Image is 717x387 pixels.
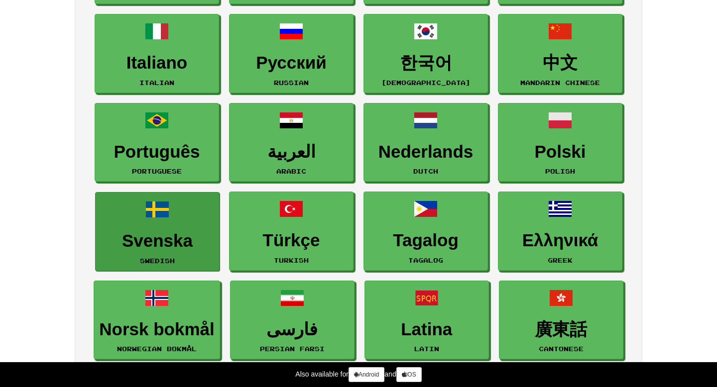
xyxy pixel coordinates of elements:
h3: العربية [235,142,348,162]
small: Portuguese [132,168,182,175]
small: Arabic [276,168,306,175]
h3: Türkçe [235,231,348,250]
h3: 한국어 [369,53,482,73]
h3: Ελληνικά [503,231,617,250]
a: ΕλληνικάGreek [498,192,622,271]
a: 廣東話Cantonese [499,281,623,360]
small: Mandarin Chinese [520,79,600,86]
a: PolskiPolish [498,103,622,182]
small: Norwegian Bokmål [117,345,197,352]
h3: Italiano [100,53,214,73]
a: ItalianoItalian [95,14,219,93]
h3: فارسی [236,320,349,339]
small: Polish [545,168,575,175]
small: [DEMOGRAPHIC_DATA] [381,79,471,86]
h3: 廣東話 [504,320,618,339]
small: Italian [139,79,174,86]
a: 한국어[DEMOGRAPHIC_DATA] [363,14,488,93]
a: PortuguêsPortuguese [95,103,219,182]
a: فارسیPersian Farsi [230,281,355,360]
a: LatinaLatin [364,281,489,360]
a: SvenskaSwedish [95,192,220,271]
a: 中文Mandarin Chinese [498,14,622,93]
small: Turkish [274,257,309,264]
a: iOS [396,367,422,382]
a: Norsk bokmålNorwegian Bokmål [94,281,220,360]
a: TagalogTagalog [363,192,488,271]
a: العربيةArabic [229,103,354,182]
small: Greek [548,257,573,264]
small: Latin [414,345,439,352]
h3: Svenska [101,231,214,251]
a: РусскийRussian [229,14,354,93]
a: NederlandsDutch [363,103,488,182]
h3: Nederlands [369,142,482,162]
a: Android [349,367,384,382]
h3: Tagalog [369,231,482,250]
h3: Polski [503,142,617,162]
h3: Português [100,142,214,162]
small: Cantonese [539,345,584,352]
small: Dutch [413,168,438,175]
h3: Norsk bokmål [99,320,214,339]
small: Swedish [140,257,175,264]
h3: Latina [370,320,483,339]
small: Russian [274,79,309,86]
h3: Русский [235,53,348,73]
a: TürkçeTurkish [229,192,354,271]
small: Tagalog [408,257,443,264]
h3: 中文 [503,53,617,73]
small: Persian Farsi [260,345,325,352]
